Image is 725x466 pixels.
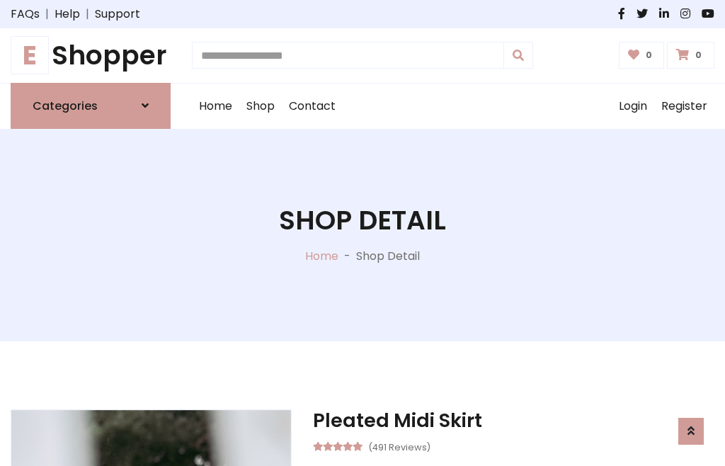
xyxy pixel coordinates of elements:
[619,42,665,69] a: 0
[692,49,705,62] span: 0
[356,248,420,265] p: Shop Detail
[338,248,356,265] p: -
[11,36,49,74] span: E
[11,83,171,129] a: Categories
[33,99,98,113] h6: Categories
[282,84,343,129] a: Contact
[654,84,714,129] a: Register
[239,84,282,129] a: Shop
[642,49,656,62] span: 0
[11,40,171,72] a: EShopper
[95,6,140,23] a: Support
[11,40,171,72] h1: Shopper
[40,6,55,23] span: |
[368,438,430,455] small: (491 Reviews)
[667,42,714,69] a: 0
[612,84,654,129] a: Login
[313,409,714,432] h3: Pleated Midi Skirt
[192,84,239,129] a: Home
[80,6,95,23] span: |
[305,248,338,264] a: Home
[279,205,446,237] h1: Shop Detail
[11,6,40,23] a: FAQs
[55,6,80,23] a: Help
